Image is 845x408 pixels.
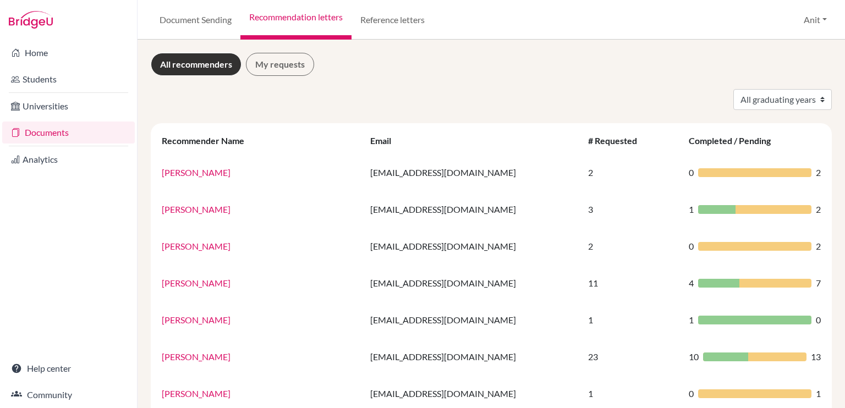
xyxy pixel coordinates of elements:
[162,351,231,362] a: [PERSON_NAME]
[2,148,135,170] a: Analytics
[246,53,314,76] a: My requests
[9,11,53,29] img: Bridge-U
[581,191,682,228] td: 3
[162,278,231,288] a: [PERSON_NAME]
[364,264,581,301] td: [EMAIL_ADDRESS][DOMAIN_NAME]
[364,228,581,264] td: [EMAIL_ADDRESS][DOMAIN_NAME]
[816,313,821,327] span: 0
[2,42,135,64] a: Home
[799,9,832,30] button: Anit
[689,313,694,327] span: 1
[816,203,821,216] span: 2
[581,338,682,375] td: 23
[370,135,402,146] div: Email
[689,240,694,253] span: 0
[581,154,682,191] td: 2
[816,387,821,400] span: 1
[162,204,231,214] a: [PERSON_NAME]
[364,301,581,338] td: [EMAIL_ADDRESS][DOMAIN_NAME]
[162,388,231,399] a: [PERSON_NAME]
[816,240,821,253] span: 2
[689,387,694,400] span: 0
[588,135,648,146] div: # Requested
[581,264,682,301] td: 11
[2,68,135,90] a: Students
[2,357,135,379] a: Help center
[162,167,231,178] a: [PERSON_NAME]
[816,166,821,179] span: 2
[816,277,821,290] span: 7
[581,301,682,338] td: 1
[811,350,821,363] span: 13
[162,135,255,146] div: Recommender Name
[364,154,581,191] td: [EMAIL_ADDRESS][DOMAIN_NAME]
[689,350,699,363] span: 10
[2,95,135,117] a: Universities
[162,241,231,251] a: [PERSON_NAME]
[151,53,242,76] a: All recommenders
[689,203,694,216] span: 1
[581,228,682,264] td: 2
[2,384,135,406] a: Community
[689,277,694,290] span: 4
[162,315,231,325] a: [PERSON_NAME]
[364,338,581,375] td: [EMAIL_ADDRESS][DOMAIN_NAME]
[689,166,694,179] span: 0
[2,122,135,144] a: Documents
[364,191,581,228] td: [EMAIL_ADDRESS][DOMAIN_NAME]
[689,135,782,146] div: Completed / Pending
